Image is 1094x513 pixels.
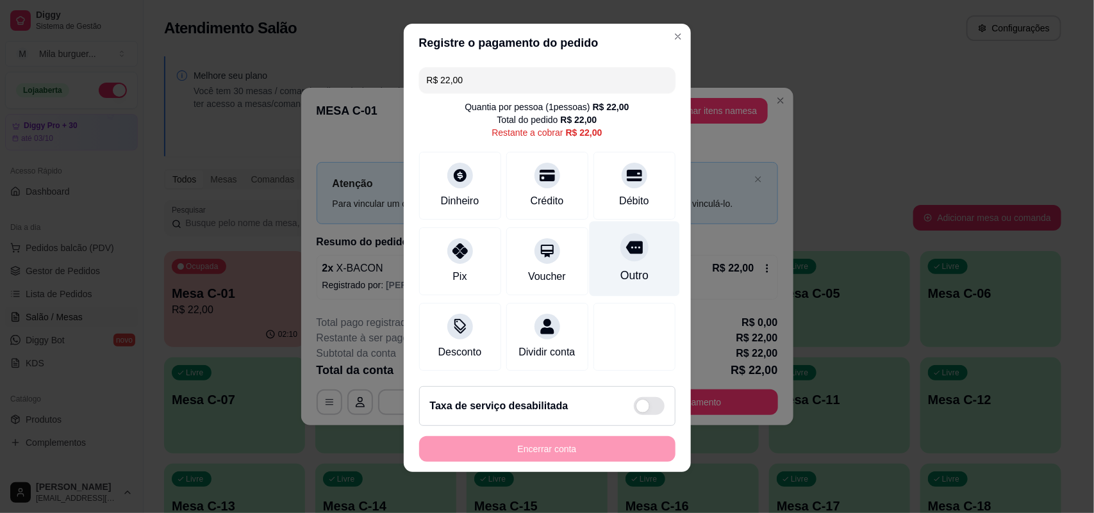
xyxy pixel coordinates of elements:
div: R$ 22,00 [593,101,629,113]
header: Registre o pagamento do pedido [404,24,691,62]
h2: Taxa de serviço desabilitada [430,398,568,414]
div: R$ 22,00 [561,113,597,126]
div: Pix [452,269,467,284]
div: Dividir conta [518,345,575,360]
div: Outro [620,267,648,284]
button: Close [668,26,688,47]
div: R$ 22,00 [566,126,602,139]
div: Crédito [531,193,564,209]
div: Restante a cobrar [492,126,602,139]
input: Ex.: hambúrguer de cordeiro [427,67,668,93]
div: Débito [619,193,649,209]
div: Quantia por pessoa ( 1 pessoas) [465,101,629,113]
div: Desconto [438,345,482,360]
div: Dinheiro [441,193,479,209]
div: Total do pedido [497,113,597,126]
div: Voucher [528,269,566,284]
